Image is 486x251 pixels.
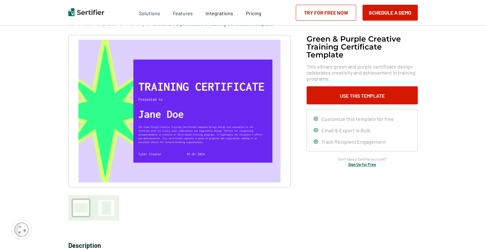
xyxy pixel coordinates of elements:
[246,10,261,16] span: Pricing
[206,9,233,17] a: Integrations
[307,63,418,82] span: This vibrant green and purple certificate design celebrates creativity and achievement in trainin...
[348,162,376,167] a: Sign Up for Free
[296,5,356,21] a: Try for Free Now
[454,221,486,251] iframe: Chat Widget
[307,35,418,59] h1: Green & Purple Creative Training Certificate Template
[321,127,370,133] span: Email & Export in Bulk
[246,9,261,17] a: Pricing
[139,9,160,17] span: Solutions
[173,9,193,17] span: Features
[68,241,101,249] span: Description
[321,116,394,122] span: Customize this template for free
[14,222,29,237] img: Cookie Popup Icon
[206,10,233,16] span: Integrations
[321,139,386,145] span: Track Recipient Engagement
[68,8,104,16] img: Sertifier | Digital Credentialing Platform
[78,40,280,182] img: Green & Purple Creative Training Certificate Template
[307,86,418,104] button: Use This Template
[338,156,386,162] span: Don’t have a Sertifier account?
[362,5,418,21] button: Schedule a Demo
